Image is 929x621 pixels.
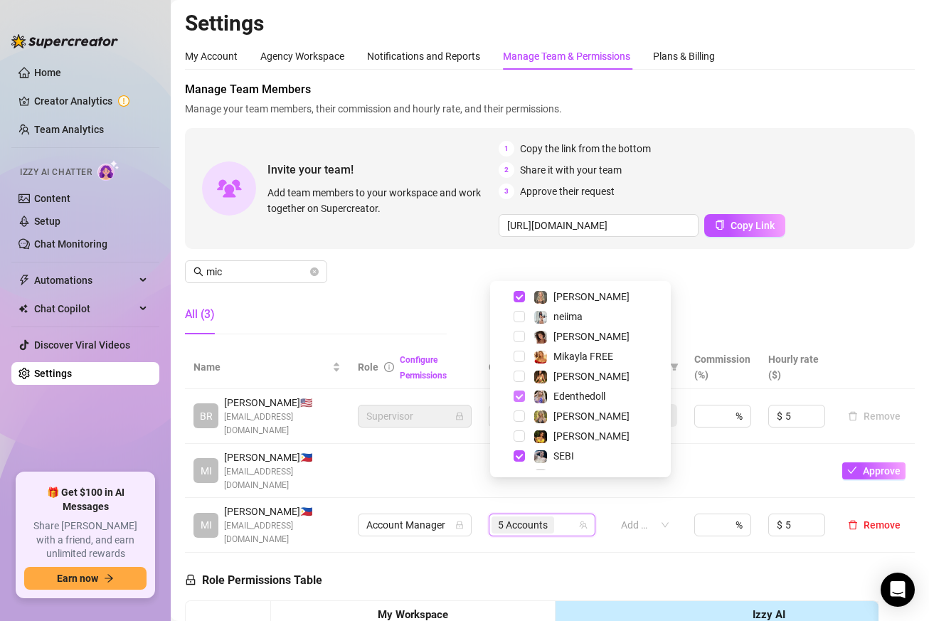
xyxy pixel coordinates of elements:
div: All (3) [185,306,215,323]
h2: Settings [185,10,915,37]
a: Content [34,193,70,204]
span: [PERSON_NAME] 🇺🇸 [224,395,341,410]
button: Remove [842,516,906,534]
strong: Izzy AI [753,608,785,621]
th: Commission (%) [686,346,760,389]
span: SEBI [553,450,574,462]
span: filter [667,356,681,378]
span: [EMAIL_ADDRESS][DOMAIN_NAME] [224,519,341,546]
div: My Account [185,48,238,64]
span: lock [185,574,196,585]
span: Select tree node [514,450,525,462]
span: Approve [863,465,901,477]
span: lock [455,521,464,529]
span: Manage your team members, their commission and hourly rate, and their permissions. [185,101,915,117]
span: Manage Team Members [185,81,915,98]
th: Hourly rate ($) [760,346,834,389]
span: arrow-right [104,573,114,583]
span: Creator accounts [489,359,583,375]
div: Open Intercom Messenger [881,573,915,607]
span: Role [358,361,378,373]
span: [PERSON_NAME] 🇵🇭 [224,504,341,519]
a: Chat Monitoring [34,238,107,250]
span: [EMAIL_ADDRESS][DOMAIN_NAME] [224,410,341,437]
span: lock [455,412,464,420]
span: MI [201,517,212,533]
div: Agency Workspace [260,48,344,64]
input: Search members [206,264,307,280]
img: neiima [534,311,547,324]
span: Name [193,359,329,375]
span: 🎁 Get $100 in AI Messages [24,486,147,514]
img: SEBI [534,450,547,463]
span: Copy Link [731,220,775,231]
span: Approve their request [520,184,615,199]
span: [EMAIL_ADDRESS][DOMAIN_NAME] [224,465,341,492]
img: Sumner [534,371,547,383]
span: team [579,521,588,529]
span: Earn now [57,573,98,584]
span: thunderbolt [18,275,30,286]
img: Chloe [534,331,547,344]
span: Remove [864,519,901,531]
span: Select tree node [514,331,525,342]
img: Jess [534,410,547,423]
span: Select tree node [514,391,525,402]
img: Elsa [534,291,547,304]
span: Edenthedoll [553,391,605,402]
span: Share [PERSON_NAME] with a friend, and earn unlimited rewards [24,519,147,561]
span: Select tree node [514,410,525,422]
div: Notifications and Reports [367,48,480,64]
span: Select tree node [514,291,525,302]
th: Name [185,346,349,389]
span: 3 [499,184,514,199]
span: 2 [499,162,514,178]
span: 5 Accounts [498,517,548,533]
span: [PERSON_NAME] [553,430,630,442]
a: Home [34,67,61,78]
img: logo-BBDzfeDw.svg [11,34,118,48]
a: Setup [34,216,60,227]
button: Remove [842,408,906,425]
img: Molly [534,430,547,443]
span: [PERSON_NAME] 🇵🇭 [224,450,341,465]
span: 1 [499,141,514,156]
span: neiima [553,311,583,322]
span: delete [848,520,858,530]
div: Plans & Billing [653,48,715,64]
span: Copy the link from the bottom [520,141,651,156]
span: Select tree node [514,371,525,382]
span: Select tree node [514,311,525,322]
span: Share it with your team [520,162,622,178]
a: Configure Permissions [400,355,447,381]
img: AI Chatter [97,160,120,181]
span: Invite your team! [267,161,499,179]
span: [PERSON_NAME] [553,410,630,422]
span: Add team members to your workspace and work together on Supercreator. [267,185,493,216]
span: check [847,465,857,475]
div: Manage Team & Permissions [503,48,630,64]
button: Approve [842,462,906,479]
span: Izzy AI Chatter [20,166,92,179]
span: Select tree node [514,351,525,362]
span: [PERSON_NAME] [553,291,630,302]
img: Chat Copilot [18,304,28,314]
img: Edenthedoll [534,391,547,403]
span: Account Manager [366,514,463,536]
span: Select tree node [514,430,525,442]
span: [PERSON_NAME] [553,331,630,342]
a: Settings [34,368,72,379]
span: Supervisor [366,405,463,427]
button: Copy Link [704,214,785,237]
img: Mikayla FREE [534,351,547,363]
span: 5 Accounts [492,516,554,534]
span: search [193,267,203,277]
span: copy [715,220,725,230]
span: BR [200,408,213,424]
span: MI [201,463,212,479]
button: close-circle [310,267,319,276]
a: Creator Analytics exclamation-circle [34,90,148,112]
span: filter [670,363,679,371]
h5: Role Permissions Table [185,572,322,589]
